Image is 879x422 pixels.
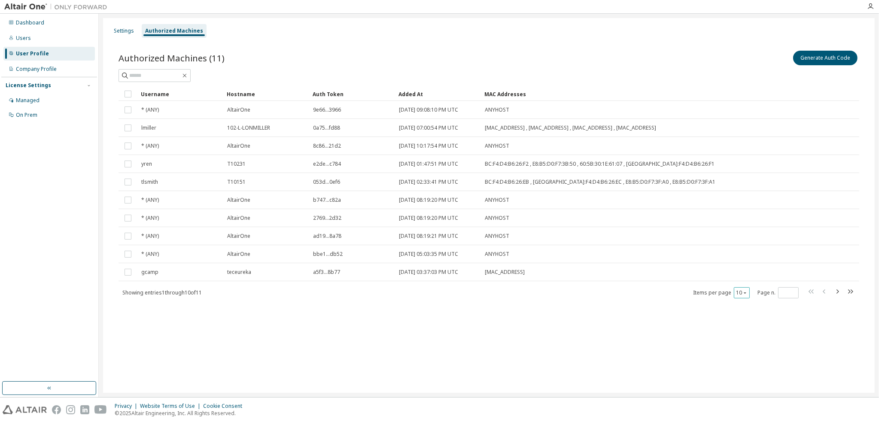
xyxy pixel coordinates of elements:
[227,269,251,276] span: teceureka
[16,35,31,42] div: Users
[227,197,250,203] span: AltairOne
[399,143,458,149] span: [DATE] 10:17:54 PM UTC
[141,251,159,258] span: * (ANY)
[485,143,509,149] span: ANYHOST
[399,179,458,185] span: [DATE] 02:33:41 PM UTC
[399,251,458,258] span: [DATE] 05:03:35 PM UTC
[145,27,203,34] div: Authorized Machines
[141,106,159,113] span: * (ANY)
[141,124,156,131] span: lmiller
[227,233,250,240] span: AltairOne
[399,269,458,276] span: [DATE] 03:37:03 PM UTC
[16,50,49,57] div: User Profile
[485,124,656,131] span: [MAC_ADDRESS] , [MAC_ADDRESS] , [MAC_ADDRESS] , [MAC_ADDRESS]
[4,3,112,11] img: Altair One
[693,287,750,298] span: Items per page
[227,87,306,101] div: Hostname
[227,161,246,167] span: T10231
[141,215,159,222] span: * (ANY)
[398,87,478,101] div: Added At
[227,179,246,185] span: T10151
[16,66,57,73] div: Company Profile
[203,403,247,410] div: Cookie Consent
[485,251,509,258] span: ANYHOST
[313,124,340,131] span: 0a75...fd88
[227,106,250,113] span: AltairOne
[313,197,341,203] span: b747...c82a
[485,233,509,240] span: ANYHOST
[485,197,509,203] span: ANYHOST
[313,233,341,240] span: ad19...8a78
[313,106,341,113] span: 9e66...3966
[16,112,37,118] div: On Prem
[141,197,159,203] span: * (ANY)
[80,405,89,414] img: linkedin.svg
[6,82,51,89] div: License Settings
[140,403,203,410] div: Website Terms of Use
[227,251,250,258] span: AltairOne
[141,179,158,185] span: tlsmith
[227,124,270,131] span: 102-L-LONMILLER
[313,161,341,167] span: e2de...c784
[313,87,392,101] div: Auth Token
[313,179,340,185] span: 053d...0ef6
[115,410,247,417] p: © 2025 Altair Engineering, Inc. All Rights Reserved.
[793,51,858,65] button: Generate Auth Code
[313,215,341,222] span: 2769...2d32
[16,19,44,26] div: Dashboard
[119,52,225,64] span: Authorized Machines (11)
[484,87,769,101] div: MAC Addresses
[227,143,250,149] span: AltairOne
[141,233,159,240] span: * (ANY)
[399,124,458,131] span: [DATE] 07:00:54 PM UTC
[141,87,220,101] div: Username
[94,405,107,414] img: youtube.svg
[115,403,140,410] div: Privacy
[399,197,458,203] span: [DATE] 08:19:20 PM UTC
[16,97,40,104] div: Managed
[141,269,158,276] span: gcamp
[485,215,509,222] span: ANYHOST
[399,106,458,113] span: [DATE] 09:08:10 PM UTC
[485,179,715,185] span: BC:F4:D4:B6:26:EB , [GEOGRAPHIC_DATA]:F4:D4:B6:26:EC , E8:B5:D0:F7:3F:A0 , E8:B5:D0:F7:3F:A1
[313,251,343,258] span: bbe1...db52
[736,289,748,296] button: 10
[52,405,61,414] img: facebook.svg
[313,269,340,276] span: a5f3...8b77
[399,161,458,167] span: [DATE] 01:47:51 PM UTC
[757,287,799,298] span: Page n.
[141,161,152,167] span: yren
[122,289,202,296] span: Showing entries 1 through 10 of 11
[141,143,159,149] span: * (ANY)
[114,27,134,34] div: Settings
[66,405,75,414] img: instagram.svg
[485,161,715,167] span: BC:F4:D4:B6:26:F2 , E8:B5:D0:F7:3B:50 , 60:5B:30:1E:61:07 , [GEOGRAPHIC_DATA]:F4:D4:B6:26:F1
[399,215,458,222] span: [DATE] 08:19:20 PM UTC
[399,233,458,240] span: [DATE] 08:19:21 PM UTC
[485,269,525,276] span: [MAC_ADDRESS]
[227,215,250,222] span: AltairOne
[3,405,47,414] img: altair_logo.svg
[485,106,509,113] span: ANYHOST
[313,143,341,149] span: 8c86...21d2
